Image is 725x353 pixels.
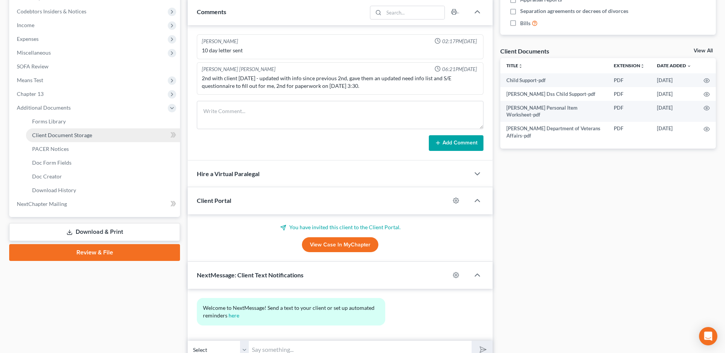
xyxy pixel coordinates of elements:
i: expand_more [687,64,691,68]
a: Review & File [9,244,180,261]
a: SOFA Review [11,60,180,73]
a: Date Added expand_more [657,63,691,68]
td: Child Support-pdf [500,73,608,87]
td: [DATE] [651,87,697,101]
span: Codebtors Insiders & Notices [17,8,86,15]
span: PACER Notices [32,146,69,152]
td: [DATE] [651,101,697,122]
span: 06:21PM[DATE] [442,66,477,73]
td: PDF [608,87,651,101]
a: PACER Notices [26,142,180,156]
a: Doc Form Fields [26,156,180,170]
i: unfold_more [518,64,523,68]
span: NextMessage: Client Text Notifications [197,271,303,279]
a: here [229,312,239,319]
span: Doc Form Fields [32,159,71,166]
span: SOFA Review [17,63,49,70]
a: NextChapter Mailing [11,197,180,211]
a: Extensionunfold_more [614,63,645,68]
a: Download History [26,183,180,197]
i: unfold_more [640,64,645,68]
div: [PERSON_NAME] [PERSON_NAME] [202,66,276,73]
td: PDF [608,101,651,122]
a: Client Document Storage [26,128,180,142]
span: Bills [520,19,530,27]
a: View All [694,48,713,53]
div: 10 day letter sent [202,47,478,54]
td: [PERSON_NAME] Department of Veterans Affairs-pdf [500,122,608,143]
div: [PERSON_NAME] [202,38,238,45]
span: Client Portal [197,197,231,204]
span: Welcome to NextMessage! Send a text to your client or set up automated reminders [203,304,376,319]
span: Forms Library [32,118,66,125]
div: Open Intercom Messenger [699,327,717,345]
a: Download & Print [9,223,180,241]
span: Download History [32,187,76,193]
a: Doc Creator [26,170,180,183]
a: Titleunfold_more [506,63,523,68]
input: Search... [384,6,444,19]
span: Miscellaneous [17,49,51,56]
a: View Case in MyChapter [302,237,378,253]
a: Forms Library [26,115,180,128]
div: Client Documents [500,47,549,55]
span: Doc Creator [32,173,62,180]
p: You have invited this client to the Client Portal. [197,223,483,231]
span: Expenses [17,36,39,42]
span: Income [17,22,34,28]
span: Hire a Virtual Paralegal [197,170,260,177]
td: [PERSON_NAME] Dss Child Support-pdf [500,87,608,101]
button: Add Comment [429,135,483,151]
span: Chapter 13 [17,91,44,97]
span: 02:17PM[DATE] [442,38,477,45]
span: NextChapter Mailing [17,201,67,207]
td: PDF [608,73,651,87]
span: Separation agreements or decrees of divorces [520,7,628,15]
span: Means Test [17,77,43,83]
td: [DATE] [651,73,697,87]
span: Client Document Storage [32,132,92,138]
td: [PERSON_NAME] Personal Item Worksheet-pdf [500,101,608,122]
span: Comments [197,8,226,15]
div: 2nd with client [DATE] - updated with info since previous 2nd, gave them an updated need info lis... [202,74,478,90]
span: Additional Documents [17,104,71,111]
td: PDF [608,122,651,143]
td: [DATE] [651,122,697,143]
